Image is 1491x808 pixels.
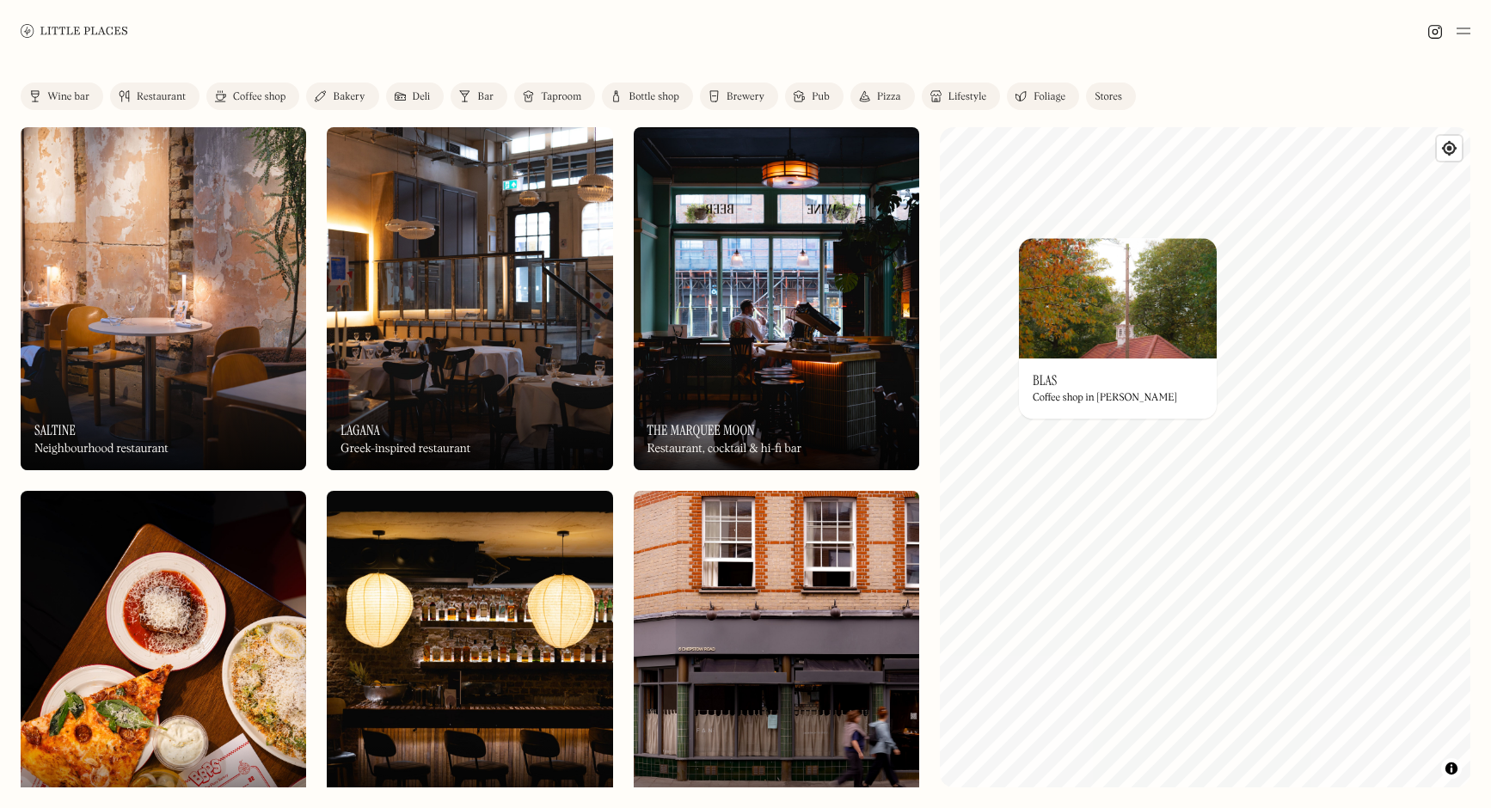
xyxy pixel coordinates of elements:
[137,92,186,102] div: Restaurant
[233,92,285,102] div: Coffee shop
[1095,92,1122,102] div: Stores
[477,92,494,102] div: Bar
[341,785,385,801] h3: Parasol
[333,92,365,102] div: Bakery
[940,127,1470,787] canvas: Map
[922,83,1000,110] a: Lifestyle
[21,127,306,470] a: SaltineSaltineSaltineNeighbourhood restaurant
[647,785,666,801] h3: Fan
[1437,136,1462,161] button: Find my location
[785,83,844,110] a: Pub
[850,83,915,110] a: Pizza
[34,442,169,456] div: Neighbourhood restaurant
[110,83,199,110] a: Restaurant
[1019,238,1217,358] img: Blas
[34,422,76,438] h3: Saltine
[1007,83,1079,110] a: Foliage
[634,127,919,470] a: The Marquee MoonThe Marquee MoonThe Marquee MoonRestaurant, cocktail & hi-fi bar
[206,83,299,110] a: Coffee shop
[948,92,986,102] div: Lifestyle
[1034,92,1065,102] div: Foliage
[327,127,612,470] a: LaganaLaganaLaganaGreek-inspired restaurant
[700,83,778,110] a: Brewery
[602,83,693,110] a: Bottle shop
[514,83,595,110] a: Taproom
[629,92,679,102] div: Bottle shop
[21,127,306,470] img: Saltine
[877,92,901,102] div: Pizza
[647,422,755,438] h3: The Marquee Moon
[341,442,470,456] div: Greek-inspired restaurant
[306,83,378,110] a: Bakery
[327,127,612,470] img: Lagana
[727,92,764,102] div: Brewery
[413,92,431,102] div: Deli
[1033,372,1058,389] h3: Blas
[812,92,830,102] div: Pub
[1446,759,1457,778] span: Toggle attribution
[647,442,802,456] div: Restaurant, cocktail & hi-fi bar
[341,422,380,438] h3: Lagana
[451,83,507,110] a: Bar
[1441,758,1462,779] button: Toggle attribution
[1019,238,1217,419] a: BlasBlasBlasCoffee shop in [PERSON_NAME]
[47,92,89,102] div: Wine bar
[21,83,103,110] a: Wine bar
[541,92,581,102] div: Taproom
[634,127,919,470] img: The Marquee Moon
[1033,392,1177,404] div: Coffee shop in [PERSON_NAME]
[34,785,126,801] h3: Bad Boy Pizzeria
[386,83,445,110] a: Deli
[1086,83,1136,110] a: Stores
